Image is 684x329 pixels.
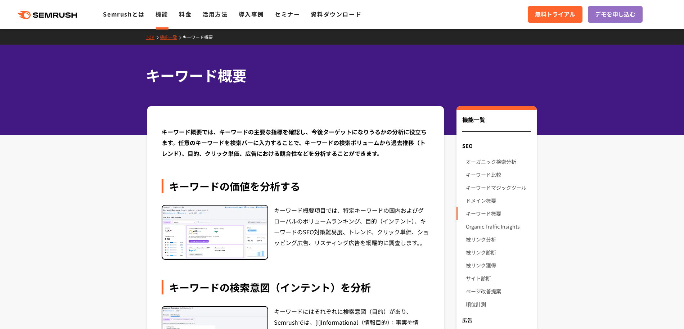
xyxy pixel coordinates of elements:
[466,298,531,311] a: 順位計測
[466,233,531,246] a: 被リンク分析
[588,6,643,23] a: デモを申し込む
[146,34,160,40] a: TOP
[466,207,531,220] a: キーワード概要
[466,220,531,233] a: Organic Traffic Insights
[462,115,531,132] div: 機能一覧
[183,34,218,40] a: キーワード概要
[595,10,635,19] span: デモを申し込む
[160,34,183,40] a: 機能一覧
[146,65,531,86] h1: キーワード概要
[179,10,192,18] a: 料金
[466,168,531,181] a: キーワード比較
[156,10,168,18] a: 機能
[456,139,537,152] div: SEO
[535,10,575,19] span: 無料トライアル
[162,206,267,259] img: キーワードの価値を分析する
[456,314,537,326] div: 広告
[103,10,144,18] a: Semrushとは
[466,155,531,168] a: オーガニック検索分析
[528,6,582,23] a: 無料トライアル
[202,10,228,18] a: 活用方法
[275,10,300,18] a: セミナー
[162,179,429,193] div: キーワードの価値を分析する
[311,10,361,18] a: 資料ダウンロード
[162,280,429,294] div: キーワードの検索意図（インテント）を分析
[162,126,429,159] div: キーワード概要では、キーワードの主要な指標を確認し、今後ターゲットになりうるかの分析に役立ちます。任意のキーワードを検索バーに入力することで、キーワードの検索ボリュームから過去推移（トレンド）、...
[466,181,531,194] a: キーワードマジックツール
[466,246,531,259] a: 被リンク診断
[274,205,429,260] div: キーワード概要項目では、特定キーワードの国内およびグローバルのボリュームランキング、目的（インテント）、キーワードのSEO対策難易度、トレンド、クリック単価、ショッピング広告、リスティング広告を...
[239,10,264,18] a: 導入事例
[466,272,531,285] a: サイト診断
[466,194,531,207] a: ドメイン概要
[466,285,531,298] a: ページ改善提案
[466,259,531,272] a: 被リンク獲得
